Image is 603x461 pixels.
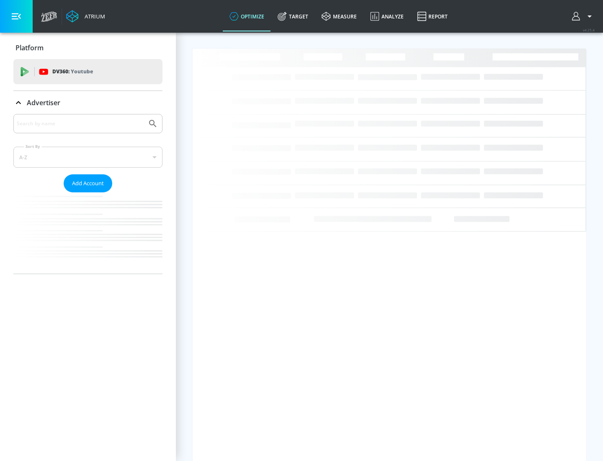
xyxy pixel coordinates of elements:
div: DV360: Youtube [13,59,162,84]
span: v 4.25.4 [583,28,595,32]
span: Add Account [72,179,104,188]
nav: list of Advertiser [13,192,162,274]
a: Target [271,1,315,31]
div: A-Z [13,147,162,168]
input: Search by name [17,118,144,129]
a: measure [315,1,363,31]
a: Analyze [363,1,410,31]
label: Sort By [24,144,42,149]
a: Atrium [66,10,105,23]
div: Advertiser [13,91,162,114]
div: Platform [13,36,162,60]
p: Youtube [71,67,93,76]
p: Platform [15,43,44,52]
a: optimize [223,1,271,31]
div: Advertiser [13,114,162,274]
a: Report [410,1,454,31]
p: DV360: [52,67,93,76]
p: Advertiser [27,98,60,107]
div: Atrium [81,13,105,20]
button: Add Account [64,174,112,192]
